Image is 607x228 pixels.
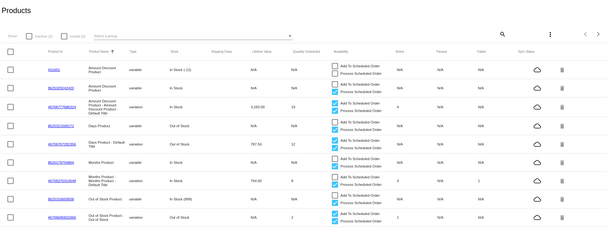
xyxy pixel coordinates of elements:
[341,144,382,152] span: Process Scheduled Order
[477,50,486,54] button: Change sorting for TotalQuantityFailed
[547,31,554,38] mat-icon: more_vert
[559,194,566,204] mat-icon: delete
[559,83,566,93] mat-icon: delete
[341,199,382,207] span: Process Scheduled Order
[438,214,478,221] mat-cell: N/A
[169,122,210,129] mat-cell: Out of Stock
[397,122,438,129] mat-cell: N/A
[559,158,566,167] mat-icon: delete
[251,195,291,203] mat-cell: N/A
[129,122,170,129] mat-cell: variable
[559,121,566,131] mat-icon: delete
[89,83,129,94] mat-cell: Amount Discount Product
[478,103,518,110] mat-cell: N/A
[89,159,129,166] mat-cell: Months Product
[169,84,210,92] mat-cell: In Stock
[518,177,556,185] mat-icon: cloud_queue
[8,34,18,38] span: Show:
[559,65,566,74] mat-icon: delete
[478,195,518,203] mat-cell: N/A
[169,66,210,73] mat-cell: In Stock (-12)
[169,177,210,184] mat-cell: In Stock
[48,124,74,128] a: 8625321509172
[169,195,210,203] mat-cell: In Stock (999)
[251,122,291,129] mat-cell: N/A
[341,181,382,188] span: Process Scheduled Order
[89,122,129,129] mat-cell: Days Product
[291,103,332,110] mat-cell: 19
[499,29,506,39] mat-icon: search
[291,159,332,166] mat-cell: N/A
[48,160,74,164] a: 8625179754804
[251,214,291,221] mat-cell: N/A
[397,195,438,203] mat-cell: N/A
[169,214,210,221] mat-cell: Out of Stock
[129,159,170,166] mat-cell: variable
[341,192,380,199] span: Add To Scheduled Order
[252,50,272,54] button: Change sorting for LifetimeValue
[478,66,518,73] mat-cell: N/A
[438,84,478,92] mat-cell: N/A
[341,62,380,70] span: Add To Scheduled Order
[397,84,438,92] mat-cell: N/A
[438,159,478,166] mat-cell: N/A
[559,176,566,186] mat-icon: delete
[559,212,566,222] mat-icon: delete
[438,195,478,203] mat-cell: N/A
[397,103,438,110] mat-cell: 4
[396,50,404,54] button: Change sorting for TotalQuantityScheduledActive
[129,66,170,73] mat-cell: variable
[48,105,76,109] a: 46706777686324
[291,177,332,184] mat-cell: 8
[341,81,380,88] span: Add To Scheduled Order
[559,139,566,149] mat-icon: delete
[48,215,76,219] a: 46706695831860
[48,86,74,90] a: 8625329242420
[518,141,556,148] mat-icon: cloud_queue
[518,103,556,111] mat-icon: cloud_queue
[397,66,438,73] mat-cell: N/A
[89,212,129,223] mat-cell: Out of Stock Product - Out of Stock
[89,64,129,75] mat-cell: Amount Discount Product
[48,50,63,54] button: Change sorting for ExternalId
[478,122,518,129] mat-cell: N/A
[341,163,382,170] span: Process Scheduled Order
[291,66,332,73] mat-cell: N/A
[89,173,129,188] mat-cell: Months Product - Months Product - Default Title
[397,159,438,166] mat-cell: N/A
[341,173,380,181] span: Add To Scheduled Order
[341,217,382,225] span: Process Scheduled Order
[251,84,291,92] mat-cell: N/A
[518,214,556,221] mat-icon: cloud_queue
[518,159,556,166] mat-icon: cloud_queue
[211,50,232,54] button: Change sorting for ShippingClass
[293,50,320,54] button: Change sorting for QuantityScheduled
[129,141,170,148] mat-cell: variation
[35,33,52,40] span: Inactive (2)
[518,66,556,74] mat-icon: cloud_queue
[518,195,556,203] mat-icon: cloud_queue
[518,84,556,92] mat-icon: cloud_queue
[341,210,380,217] span: Add To Scheduled Order
[129,195,170,203] mat-cell: variable
[89,139,129,150] mat-cell: Days Product - Default Title
[94,34,117,38] span: Select a group
[251,159,291,166] mat-cell: N/A
[478,84,518,92] mat-cell: N/A
[438,122,478,129] mat-cell: N/A
[518,50,534,54] button: Change sorting for ValidationErrorCode
[70,33,86,40] span: Invalid (0)
[170,50,178,54] button: Change sorting for StockLevel
[48,179,76,183] a: 46706370314548
[129,84,170,92] mat-cell: variable
[478,141,518,148] mat-cell: N/A
[291,84,332,92] mat-cell: N/A
[89,97,129,117] mat-cell: Amount Discount Product - Amount Discount Product - Default Title
[2,6,31,15] h2: Products
[341,137,380,144] span: Add To Scheduled Order
[129,177,170,184] mat-cell: variation
[341,88,382,96] span: Process Scheduled Order
[438,177,478,184] mat-cell: N/A
[48,142,76,146] a: 46706707202356
[169,103,210,110] mat-cell: In Stock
